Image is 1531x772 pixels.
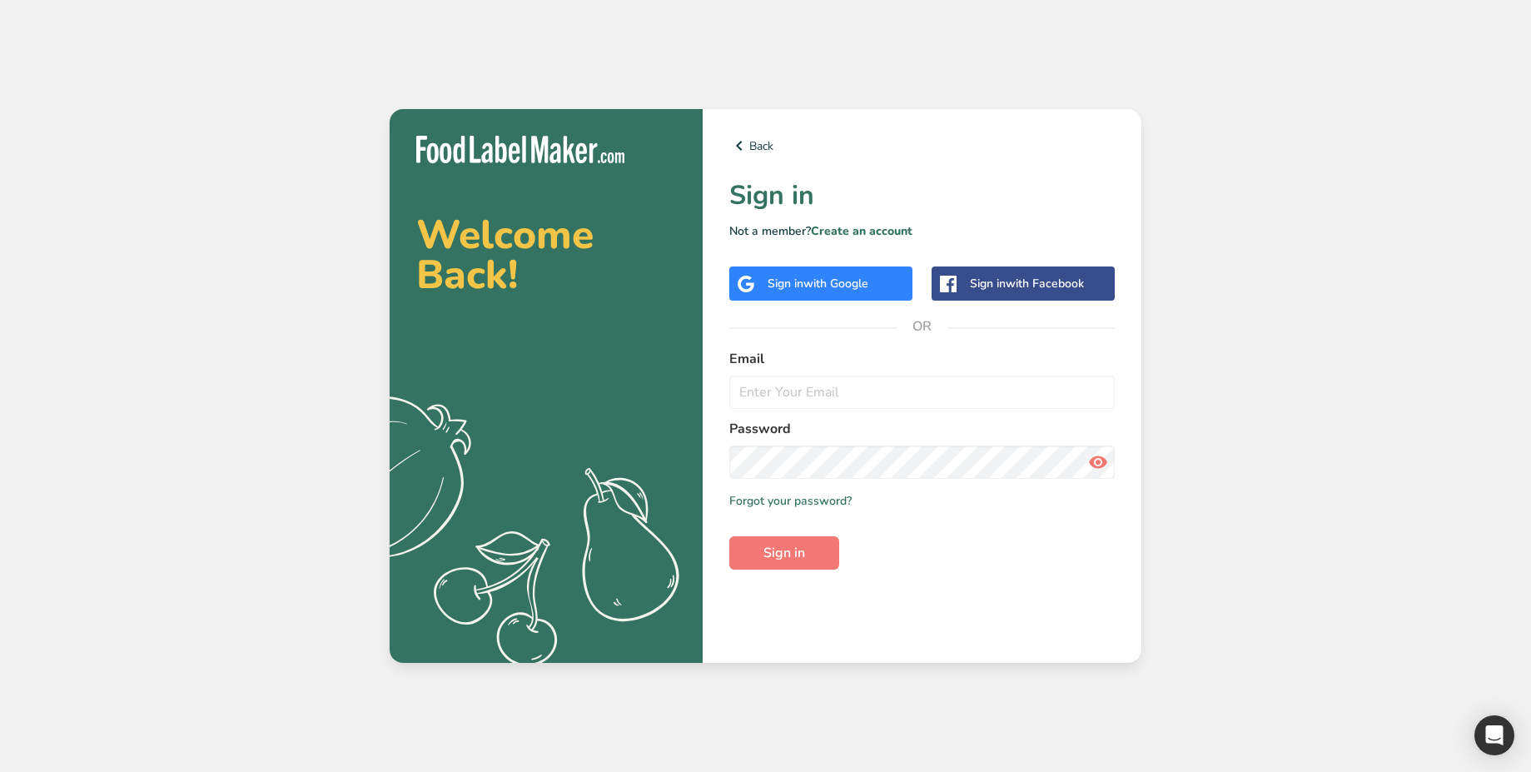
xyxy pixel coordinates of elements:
div: Sign in [970,275,1084,292]
a: Create an account [811,223,912,239]
button: Sign in [729,536,839,570]
div: Sign in [768,275,868,292]
div: Open Intercom Messenger [1474,715,1514,755]
a: Forgot your password? [729,492,852,510]
input: Enter Your Email [729,376,1115,409]
span: Sign in [763,543,805,563]
img: Food Label Maker [416,136,624,163]
label: Email [729,349,1115,369]
a: Back [729,136,1115,156]
p: Not a member? [729,222,1115,240]
span: with Facebook [1006,276,1084,291]
h2: Welcome Back! [416,215,676,295]
span: with Google [803,276,868,291]
label: Password [729,419,1115,439]
h1: Sign in [729,176,1115,216]
span: OR [897,301,947,351]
